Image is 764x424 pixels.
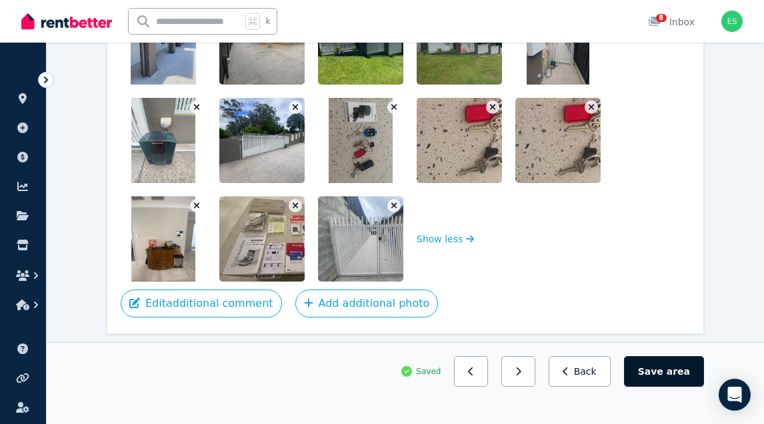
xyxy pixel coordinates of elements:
[219,98,332,183] img: CR Security & Safety inside view of electric gate 16:12:24.png
[265,16,270,27] span: k
[549,356,611,387] button: Back
[131,196,195,282] img: CR 1st Routine Security & Safety 19.5.25.png
[417,98,574,183] img: CREntry Security and Safety - keys.png
[624,356,704,387] button: Save area
[318,196,432,282] img: CR Security & Safety Double side gate 16:12:24.png
[295,290,439,318] button: Add additional photo
[131,98,195,183] img: CR Security & Safety cover plastic PowerPoint to electric gate motor 16:12:24.png
[329,98,393,183] img: CREntry Security and Safety - All controls and keys.png
[21,11,112,31] img: RentBetter
[515,98,673,183] img: CREntry Security and Safety - keys.png
[648,15,695,29] div: Inbox
[219,196,358,282] img: CREntry Security and Safety - All books and folder given.png
[719,379,751,411] div: Open Intercom Messenger
[721,11,743,32] img: Elizabeth & Paul Spanos
[416,366,441,377] span: Saved
[667,365,690,378] span: area
[656,14,667,22] span: 8
[121,290,282,318] button: Editadditional comment
[417,196,474,282] button: Show less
